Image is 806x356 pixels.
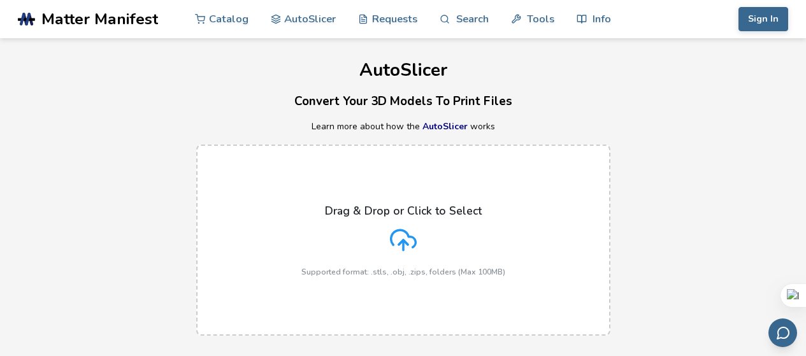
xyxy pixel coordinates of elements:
[768,318,797,347] button: Send feedback via email
[301,267,505,276] p: Supported format: .stls, .obj, .zips, folders (Max 100MB)
[325,204,482,217] p: Drag & Drop or Click to Select
[738,7,788,31] button: Sign In
[41,10,158,28] span: Matter Manifest
[422,120,468,132] a: AutoSlicer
